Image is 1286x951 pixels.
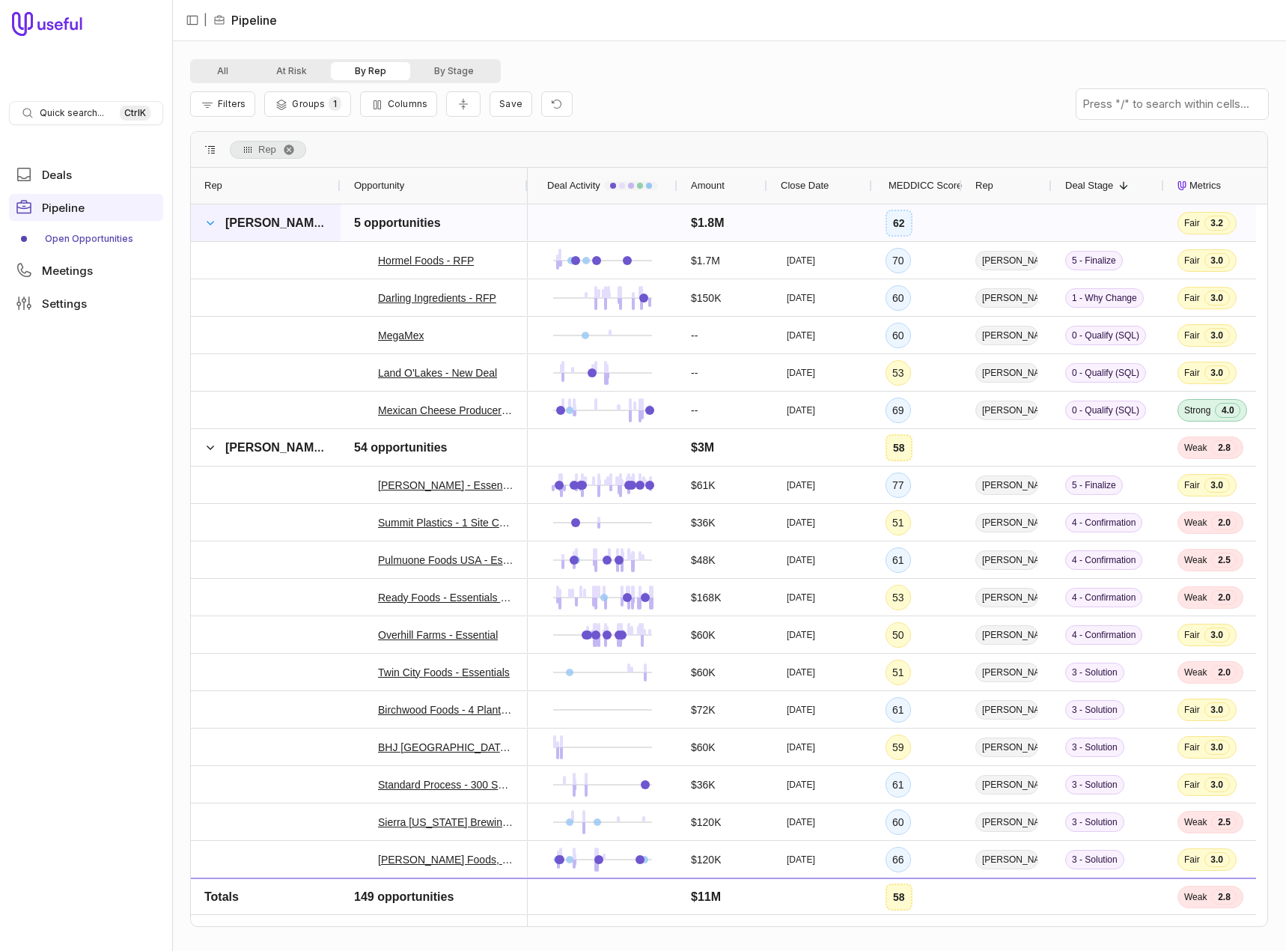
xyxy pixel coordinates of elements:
span: Weak [1184,592,1207,604]
button: All [193,62,252,80]
a: Summit Plastics - 1 Site Core [378,514,514,532]
span: Weak [1184,666,1207,678]
a: Overhill Farms - Essential [378,626,498,644]
span: Settings [42,298,87,309]
span: $48K [691,551,716,569]
a: Sierra [US_STATE] Brewing - 2 Plants Essentials + Ignition [378,813,514,831]
div: 77 [892,476,904,494]
span: Fair [1184,217,1200,229]
a: Columbus Vegetable Oils - Supplier + Starter [378,888,514,906]
div: 61 [892,776,904,794]
button: Reset view [541,91,573,118]
span: 4 - Confirmation [1065,588,1142,607]
span: Groups [292,98,325,109]
span: 4 - Confirmation [1065,550,1142,570]
span: $3M [691,439,714,457]
a: Hormel Foods - RFP [378,252,474,270]
span: Amount [691,177,725,195]
span: $60K [691,738,716,756]
span: 1 - Why Change [1065,288,1144,308]
span: $120K [691,851,721,869]
span: 4 - Confirmation [1065,625,1142,645]
span: 54 opportunities [354,439,447,457]
time: [DATE] [787,329,815,341]
div: 59 [892,738,904,756]
span: 3 - Solution [1065,775,1124,794]
span: Weak [1184,442,1207,454]
div: 61 [892,701,904,719]
span: MEDDICC Score [889,177,962,195]
span: 3.2 [1204,216,1230,231]
div: 66 [892,851,904,869]
span: Rep [258,141,276,159]
span: | [204,11,207,29]
span: Weak [1184,816,1207,828]
a: Settings [9,290,163,317]
span: -- [691,364,698,382]
span: 3 - Solution [1065,700,1124,720]
span: $150K [691,289,721,307]
span: Meetings [42,265,93,276]
span: [PERSON_NAME] [975,812,1038,832]
span: Fair [1184,704,1200,716]
span: Rep [975,177,993,195]
span: 4 - Confirmation [1065,513,1142,532]
div: 69 [892,401,904,419]
a: Standard Process - 300 Suppliers [378,776,514,794]
span: [PERSON_NAME] [975,663,1038,682]
span: [PERSON_NAME] [975,738,1038,757]
time: [DATE] [787,816,815,828]
button: Collapse all rows [446,91,481,118]
span: 3.0 [1204,628,1230,642]
span: $60K [691,663,716,681]
span: Rep [204,177,222,195]
button: By Stage [410,62,498,80]
time: [DATE] [787,891,815,903]
span: 0 - Qualify (SQL) [1065,401,1146,420]
div: 50 [892,626,904,644]
span: $1.8M [691,214,724,232]
span: Quick search... [40,107,104,119]
span: 1 [329,97,341,111]
span: Strong [1184,404,1210,416]
span: 2.5 [1211,553,1237,568]
div: Row Groups [230,141,306,159]
div: 70 [892,252,904,270]
span: [PERSON_NAME] [975,625,1038,645]
a: Pulmuone Foods USA - Essential (1 Site) [378,551,514,569]
a: BHJ [GEOGRAPHIC_DATA] - Multi-Site Essentials [378,738,514,756]
span: 3 - Solution [1065,738,1124,757]
span: 5 opportunities [354,214,441,232]
time: [DATE] [787,404,815,416]
div: 53 [892,589,904,607]
span: 4.0 [1215,403,1240,418]
span: [PERSON_NAME] [975,550,1038,570]
span: 2.0 [1211,515,1237,530]
div: Pipeline submenu [9,227,163,251]
div: MEDDICC Score [886,168,948,204]
span: Weak [1184,517,1207,529]
a: Twin City Foods - Essentials [378,663,510,681]
time: [DATE] [787,741,815,753]
span: Pipeline [42,202,85,213]
span: [PERSON_NAME] [975,850,1038,869]
time: [DATE] [787,592,815,604]
time: [DATE] [787,479,815,491]
a: Mexican Cheese Producers, Inc. - New Deal [378,401,514,419]
span: $36K [691,776,716,794]
span: 2.8 [1211,440,1237,455]
span: 3.0 [1204,253,1230,268]
a: [PERSON_NAME] - Essential (1->5 sites) [378,476,514,494]
span: Close Date [781,177,829,195]
span: 3 - Solution [1065,887,1124,907]
div: 67 [892,888,904,906]
a: MegaMex [378,326,424,344]
span: Fair [1184,292,1200,304]
time: [DATE] [787,666,815,678]
span: Fair [1184,854,1200,866]
time: [DATE] [787,517,815,529]
span: [PERSON_NAME] [975,588,1038,607]
div: 61 [892,551,904,569]
span: 3.0 [1204,365,1230,380]
span: 3 - Solution [1065,812,1124,832]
